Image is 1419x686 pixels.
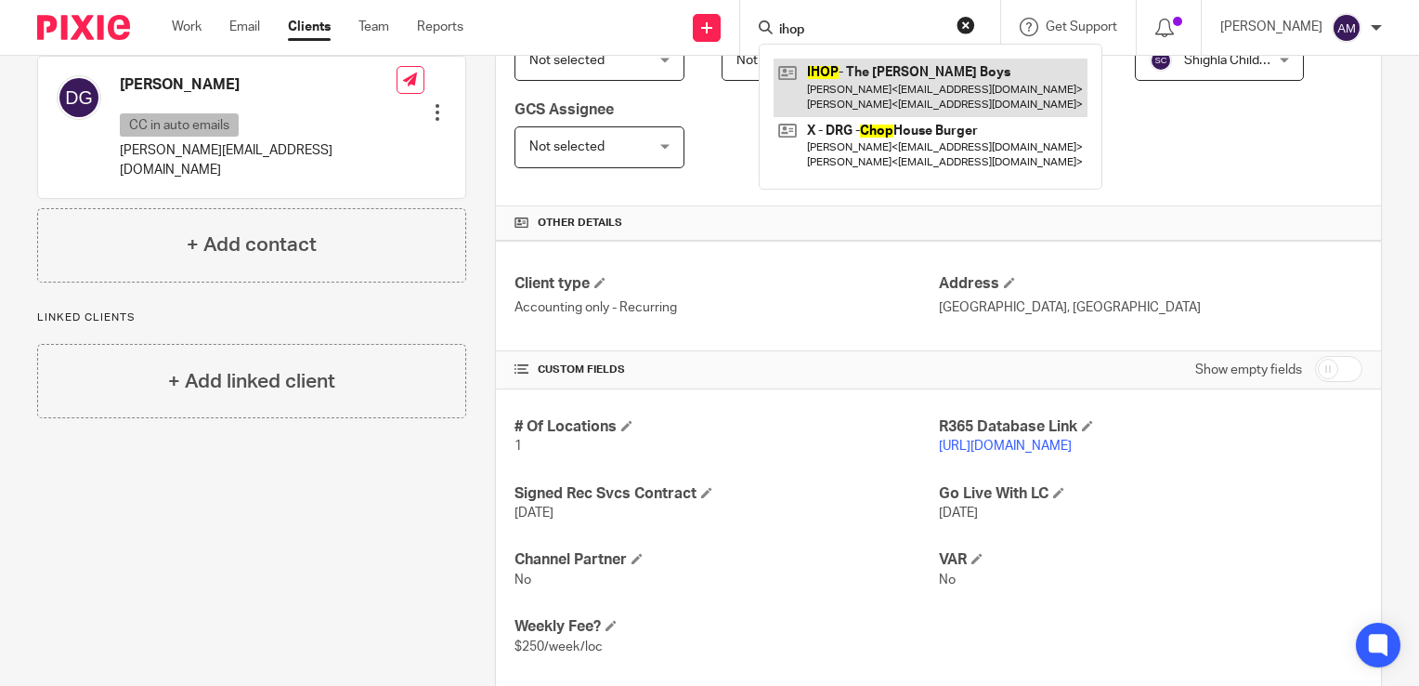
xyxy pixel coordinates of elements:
[514,640,603,653] span: $250/week/loc
[538,216,622,231] span: Other details
[1184,54,1278,67] span: Shighla Childers
[120,141,397,179] p: [PERSON_NAME][EMAIL_ADDRESS][DOMAIN_NAME]
[1046,20,1117,33] span: Get Support
[939,574,956,587] span: No
[187,231,317,259] h4: + Add contact
[168,367,335,396] h4: + Add linked client
[172,18,202,36] a: Work
[939,274,1362,294] h4: Address
[37,15,130,40] img: Pixie
[417,18,463,36] a: Reports
[120,113,239,137] p: CC in auto emails
[514,507,553,520] span: [DATE]
[37,310,466,325] p: Linked clients
[939,298,1362,317] p: [GEOGRAPHIC_DATA], [GEOGRAPHIC_DATA]
[514,484,938,504] h4: Signed Rec Svcs Contract
[939,550,1362,570] h4: VAR
[120,75,397,95] h4: [PERSON_NAME]
[1220,18,1322,36] p: [PERSON_NAME]
[57,75,101,120] img: svg%3E
[736,54,812,67] span: Not selected
[514,550,938,570] h4: Channel Partner
[939,507,978,520] span: [DATE]
[957,16,975,34] button: Clear
[358,18,389,36] a: Team
[1195,361,1302,379] label: Show empty fields
[514,363,938,377] h4: CUSTOM FIELDS
[514,440,522,453] span: 1
[529,140,605,153] span: Not selected
[529,54,605,67] span: Not selected
[1332,13,1361,43] img: svg%3E
[288,18,331,36] a: Clients
[514,298,938,317] p: Accounting only - Recurring
[1150,49,1172,72] img: svg%3E
[939,417,1362,437] h4: R365 Database Link
[939,440,1072,453] a: [URL][DOMAIN_NAME]
[514,617,938,637] h4: Weekly Fee?
[777,22,944,39] input: Search
[514,274,938,294] h4: Client type
[229,18,260,36] a: Email
[514,102,614,117] span: GCS Assignee
[514,574,531,587] span: No
[939,484,1362,504] h4: Go Live With LC
[514,417,938,437] h4: # Of Locations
